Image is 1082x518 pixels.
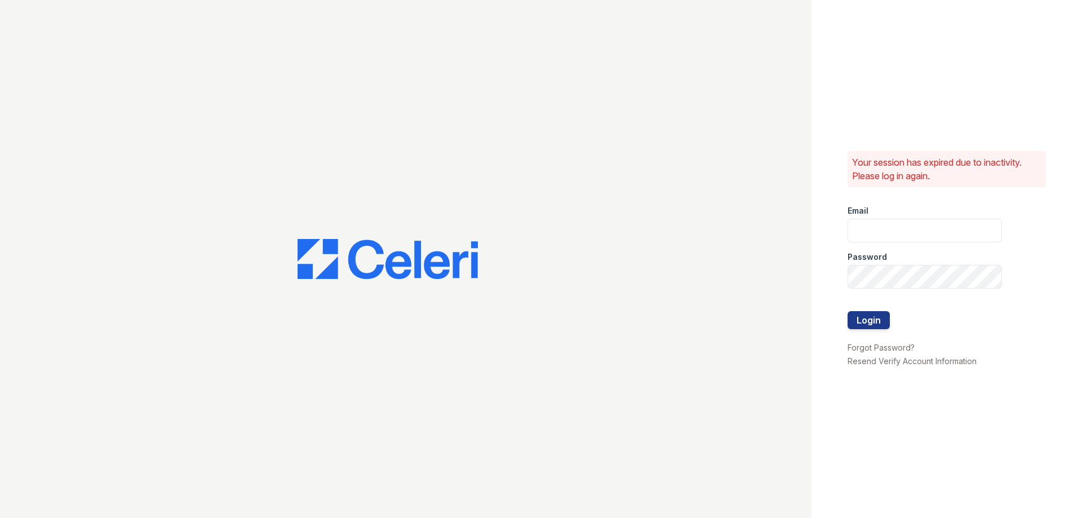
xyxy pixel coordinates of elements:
[848,356,977,366] a: Resend Verify Account Information
[298,239,478,280] img: CE_Logo_Blue-a8612792a0a2168367f1c8372b55b34899dd931a85d93a1a3d3e32e68fde9ad4.png
[848,311,890,329] button: Login
[848,343,915,352] a: Forgot Password?
[848,251,887,263] label: Password
[852,156,1041,183] p: Your session has expired due to inactivity. Please log in again.
[848,205,868,216] label: Email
